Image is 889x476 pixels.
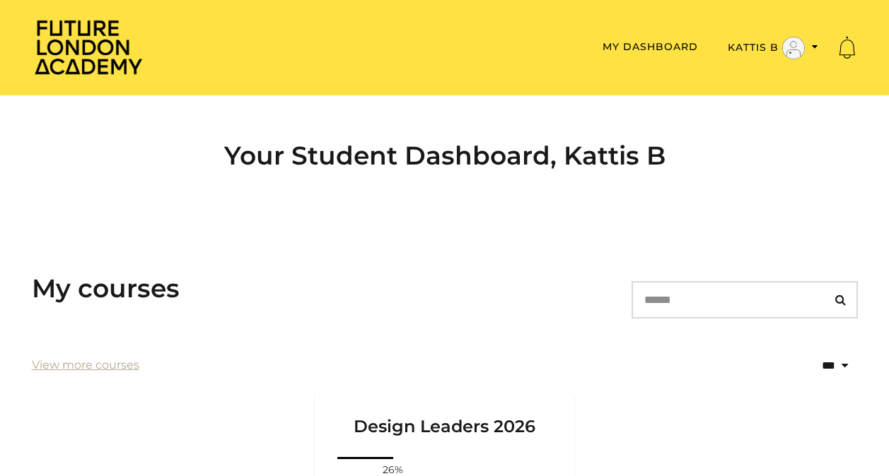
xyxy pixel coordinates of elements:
[32,357,139,374] a: View more courses
[724,36,823,60] button: Toggle menu
[32,273,180,304] h3: My courses
[603,40,698,53] a: My Dashboard
[332,393,558,437] h3: Design Leaders 2026
[776,349,858,382] select: status
[32,141,858,171] h2: Your Student Dashboard, Kattis B
[32,18,145,76] img: Home Page
[315,393,575,454] a: Design Leaders 2026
